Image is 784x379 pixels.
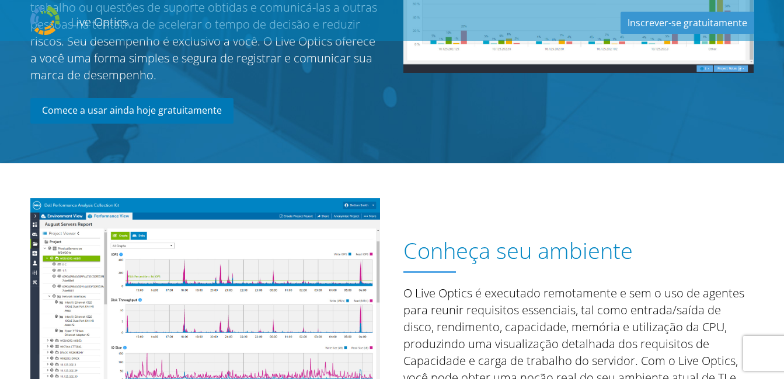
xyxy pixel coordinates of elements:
h1: Conheça seu ambiente [403,238,748,264]
h2: Live Optics [71,14,128,30]
a: Inscrever-se gratuitamente [621,12,754,34]
a: Comece a usar ainda hoje gratuitamente [30,98,234,124]
img: Dell Dpack [30,6,60,35]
